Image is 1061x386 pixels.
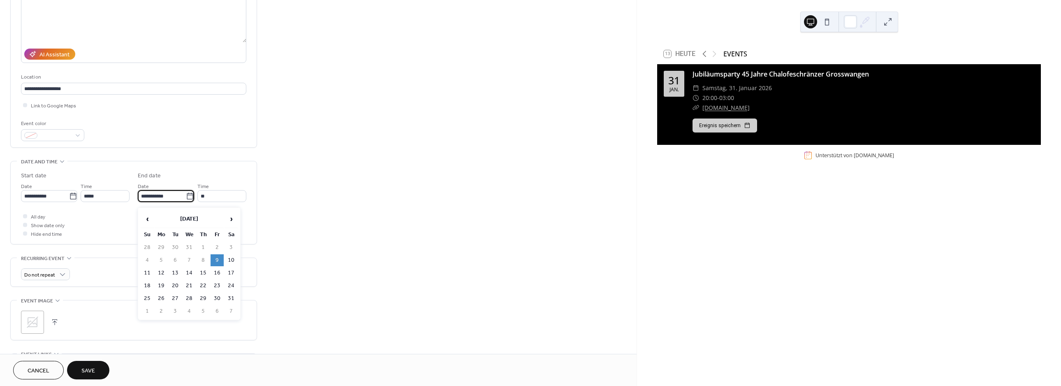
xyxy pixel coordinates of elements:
td: 29 [197,293,210,305]
td: 1 [197,242,210,253]
td: 26 [155,293,168,305]
th: Sa [225,229,238,241]
button: Save [67,361,109,379]
div: ; [21,311,44,334]
td: 28 [141,242,154,253]
span: ‹ [141,211,153,227]
td: 31 [183,242,196,253]
span: 20:00 [702,93,717,103]
td: 12 [155,267,168,279]
div: Jan. [669,87,679,93]
span: Time [81,182,92,191]
span: Samstag, 31. Januar 2026 [702,83,772,93]
td: 1 [141,305,154,317]
td: 7 [183,254,196,266]
span: Date [138,182,149,191]
span: All day [31,213,45,221]
span: Time [197,182,209,191]
a: Jubiläumsparty 45 Jahre Chalofeschränzer Grosswangen [693,70,869,79]
td: 3 [225,242,238,253]
td: 6 [169,254,182,266]
td: 7 [225,305,238,317]
td: 17 [225,267,238,279]
td: 22 [197,280,210,292]
td: 11 [141,267,154,279]
span: Save [81,367,95,375]
td: 19 [155,280,168,292]
td: 2 [211,242,224,253]
td: 3 [169,305,182,317]
button: Cancel [13,361,64,379]
td: 16 [211,267,224,279]
span: 03:00 [719,93,734,103]
a: [DOMAIN_NAME] [702,104,750,112]
td: 5 [197,305,210,317]
button: Ereignis speichern [693,119,757,133]
td: 28 [183,293,196,305]
span: Hide end time [31,230,62,239]
td: 20 [169,280,182,292]
span: Event links [21,350,52,359]
th: Tu [169,229,182,241]
th: Su [141,229,154,241]
th: Mo [155,229,168,241]
th: [DATE] [155,210,224,228]
span: Link to Google Maps [31,102,76,110]
div: EVENTS [723,49,747,59]
td: 8 [197,254,210,266]
div: ​ [693,93,699,103]
td: 15 [197,267,210,279]
div: ​ [693,83,699,93]
span: Do not repeat [24,270,55,280]
td: 5 [155,254,168,266]
div: Unterstützt von [815,152,894,159]
td: 10 [225,254,238,266]
td: 23 [211,280,224,292]
td: 13 [169,267,182,279]
span: › [225,211,237,227]
span: Date and time [21,158,58,166]
span: Event image [21,297,53,305]
span: - [717,93,719,103]
div: 31 [668,75,680,86]
th: Fr [211,229,224,241]
td: 4 [183,305,196,317]
div: End date [138,172,161,180]
td: 4 [141,254,154,266]
td: 9 [211,254,224,266]
td: 18 [141,280,154,292]
th: We [183,229,196,241]
th: Th [197,229,210,241]
span: Date [21,182,32,191]
td: 30 [211,293,224,305]
button: AI Assistant [24,49,75,60]
td: 2 [155,305,168,317]
span: Recurring event [21,254,65,263]
td: 30 [169,242,182,253]
td: 25 [141,293,154,305]
div: ​ [693,103,699,113]
td: 14 [183,267,196,279]
td: 27 [169,293,182,305]
td: 31 [225,293,238,305]
td: 6 [211,305,224,317]
td: 24 [225,280,238,292]
div: Location [21,73,245,81]
span: Cancel [28,367,49,375]
a: [DOMAIN_NAME] [854,152,894,159]
span: Show date only [31,221,65,230]
div: AI Assistant [39,51,69,59]
td: 21 [183,280,196,292]
div: Event color [21,119,83,128]
td: 29 [155,242,168,253]
div: Start date [21,172,46,180]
